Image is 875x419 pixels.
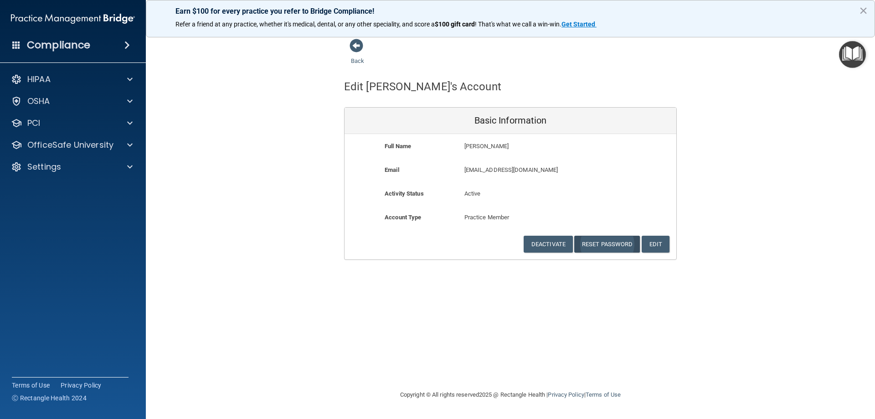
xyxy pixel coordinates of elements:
a: Get Started [561,21,597,28]
strong: Get Started [561,21,595,28]
p: PCI [27,118,40,129]
p: OfficeSafe University [27,140,113,150]
a: PCI [11,118,133,129]
a: OSHA [11,96,133,107]
div: Copyright © All rights reserved 2025 @ Rectangle Health | | [344,380,677,409]
img: PMB logo [11,10,135,28]
button: Edit [642,236,669,253]
a: Privacy Policy [548,391,584,398]
h4: Compliance [27,39,90,52]
a: Terms of Use [586,391,621,398]
p: OSHA [27,96,50,107]
b: Full Name [385,143,411,150]
button: Close [859,3,868,18]
p: Active [464,188,557,199]
span: Ⓒ Rectangle Health 2024 [12,393,87,403]
h4: Edit [PERSON_NAME]'s Account [344,81,501,93]
a: HIPAA [11,74,133,85]
b: Account Type [385,214,421,221]
p: [EMAIL_ADDRESS][DOMAIN_NAME] [464,165,610,176]
a: OfficeSafe University [11,140,133,150]
p: [PERSON_NAME] [464,141,610,152]
div: Basic Information [345,108,676,134]
a: Terms of Use [12,381,50,390]
b: Activity Status [385,190,424,197]
button: Deactivate [524,236,573,253]
p: Settings [27,161,61,172]
a: Privacy Policy [61,381,102,390]
p: Earn $100 for every practice you refer to Bridge Compliance! [175,7,845,16]
a: Settings [11,161,133,172]
button: Reset Password [574,236,640,253]
strong: $100 gift card [435,21,475,28]
button: Open Resource Center [839,41,866,68]
p: HIPAA [27,74,51,85]
p: Practice Member [464,212,557,223]
a: Back [351,47,364,64]
b: Email [385,166,399,173]
span: ! That's what we call a win-win. [475,21,561,28]
span: Refer a friend at any practice, whether it's medical, dental, or any other speciality, and score a [175,21,435,28]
